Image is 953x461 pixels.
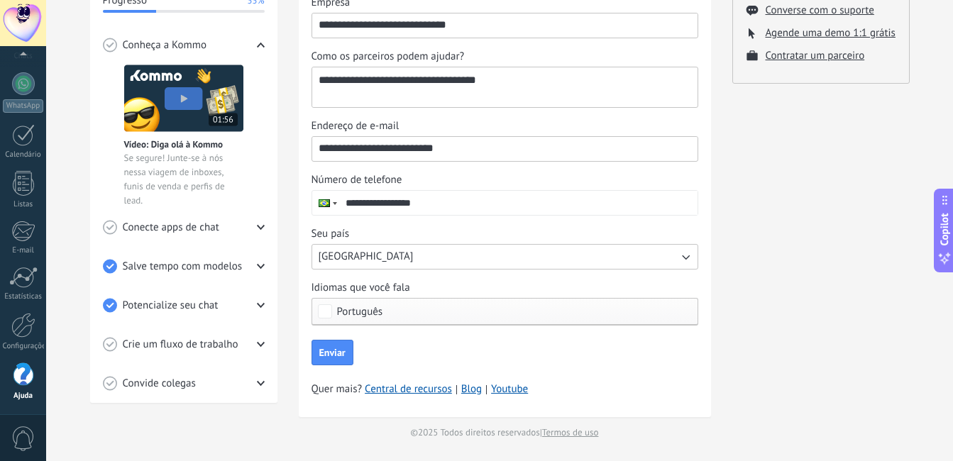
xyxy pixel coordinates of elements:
[3,391,44,401] div: Ajuda
[123,221,219,235] span: Conecte apps de chat
[312,281,410,295] span: Idiomas que você fala
[312,50,465,64] span: Como os parceiros podem ajudar?
[766,26,896,40] button: Agende uma demo 1:1 grátis
[312,227,350,241] span: Seu país
[3,292,44,301] div: Estatísticas
[123,260,243,274] span: Salve tempo com modelos
[124,138,223,150] span: Vídeo: Diga olá à Kommo
[3,246,44,255] div: E-mail
[312,13,698,36] input: Empresa
[319,348,346,357] span: Enviar
[312,137,698,160] input: Endereço de e-mail
[124,65,243,132] img: Meet video
[542,426,599,438] a: Termos de uso
[312,244,698,270] button: Seu país
[319,250,414,264] span: [GEOGRAPHIC_DATA]
[123,299,219,313] span: Potencialize seu chat
[312,382,529,396] span: Quer mais?
[123,377,196,391] span: Convide colegas
[123,38,206,52] span: Conheça a Kommo
[766,49,865,62] button: Contratar um parceiro
[312,191,339,215] div: Brazil: + 55
[766,4,874,17] button: Converse com o suporte
[3,99,43,113] div: WhatsApp
[312,173,402,187] span: Número de telefone
[339,191,698,215] input: Número de telefone
[937,213,952,246] span: Copilot
[411,426,599,440] span: © 2025 Todos direitos reservados |
[491,382,528,396] a: Youtube
[312,340,353,365] button: Enviar
[312,67,695,107] textarea: Como os parceiros podem ajudar?
[3,342,44,351] div: Configurações
[3,150,44,160] div: Calendário
[3,200,44,209] div: Listas
[461,382,482,396] a: Blog
[123,338,238,352] span: Crie um fluxo de trabalho
[124,151,243,208] span: Se segure! Junte-se à nós nessa viagem de inboxes, funis de venda e perfis de lead.
[365,382,452,396] a: Central de recursos
[337,306,383,317] span: Português
[312,119,400,133] span: Endereço de e-mail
